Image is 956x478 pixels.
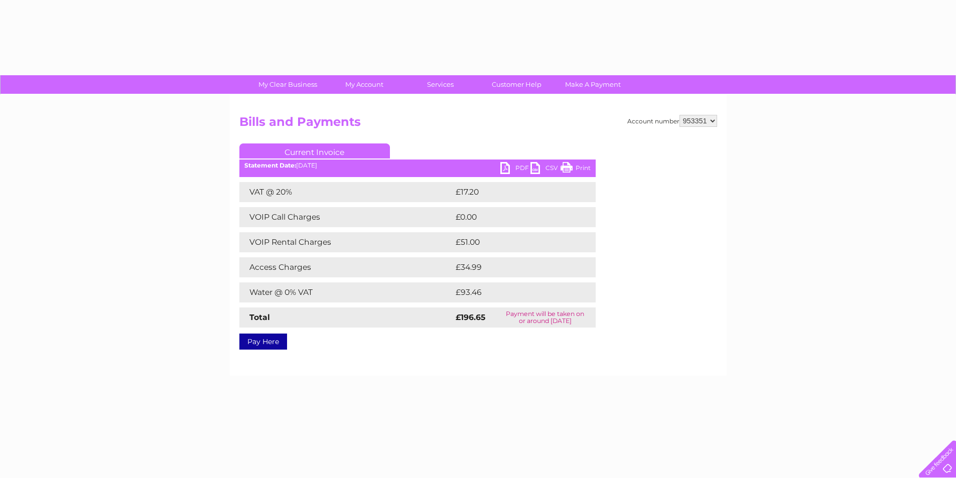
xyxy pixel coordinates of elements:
a: My Clear Business [246,75,329,94]
a: Current Invoice [239,143,390,158]
td: Water @ 0% VAT [239,282,453,302]
div: [DATE] [239,162,596,169]
a: Customer Help [475,75,558,94]
a: Print [561,162,591,177]
a: CSV [530,162,561,177]
strong: £196.65 [456,312,485,322]
a: My Account [323,75,405,94]
td: Access Charges [239,257,453,277]
strong: Total [249,312,270,322]
td: Payment will be taken on or around [DATE] [495,307,596,328]
a: PDF [500,162,530,177]
td: £93.46 [453,282,576,302]
td: £0.00 [453,207,573,227]
a: Pay Here [239,334,287,350]
h2: Bills and Payments [239,115,717,134]
a: Services [399,75,482,94]
div: Account number [627,115,717,127]
td: £34.99 [453,257,576,277]
td: £51.00 [453,232,575,252]
td: VOIP Rental Charges [239,232,453,252]
a: Make A Payment [552,75,634,94]
td: £17.20 [453,182,574,202]
b: Statement Date: [244,162,296,169]
td: VAT @ 20% [239,182,453,202]
td: VOIP Call Charges [239,207,453,227]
